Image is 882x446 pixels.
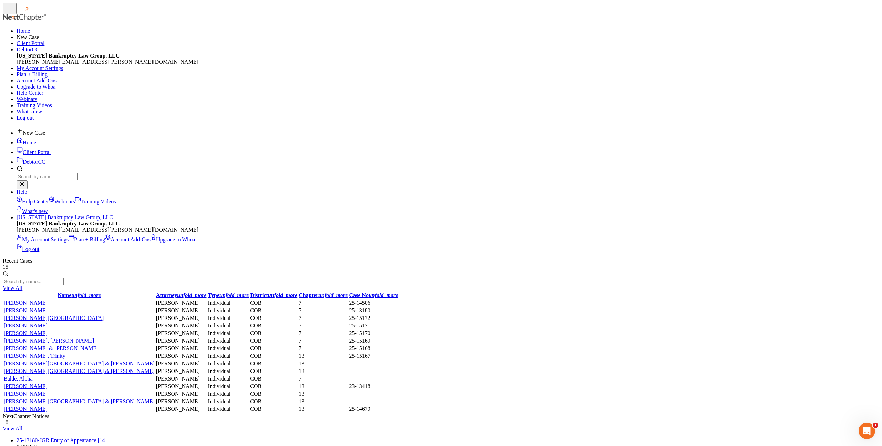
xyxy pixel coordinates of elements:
div: NextChapter Notices [3,413,879,426]
td: Individual [208,360,249,367]
td: Individual [208,300,249,306]
div: 15 [3,264,879,270]
a: DebtorCC [17,159,45,165]
a: Log out [17,115,34,121]
td: 25-15169 [349,337,398,344]
a: Plan + Billing [69,236,105,242]
td: [PERSON_NAME] [156,353,207,359]
td: Individual [208,322,249,329]
span: New Case [17,34,39,40]
td: COB [250,322,298,329]
td: 13 [298,368,348,375]
td: COB [250,368,298,375]
td: COB [250,375,298,382]
input: Search by name... [3,278,64,285]
a: [PERSON_NAME] [4,383,48,389]
td: 7 [298,307,348,314]
td: [PERSON_NAME] [156,330,207,337]
td: 13 [298,398,348,405]
td: Individual [208,330,249,337]
a: [PERSON_NAME][GEOGRAPHIC_DATA] & [PERSON_NAME] [4,368,155,374]
a: [PERSON_NAME][GEOGRAPHIC_DATA] [4,315,104,321]
strong: [US_STATE] Bankruptcy Law Group, LLC [17,53,120,59]
a: Home [17,140,36,145]
span: 1 [873,423,878,428]
td: COB [250,337,298,344]
a: [PERSON_NAME][GEOGRAPHIC_DATA] & [PERSON_NAME] [4,361,155,366]
a: Webinars [49,199,75,204]
a: Account Add-Ons [17,78,57,83]
td: [PERSON_NAME] [156,391,207,397]
a: My Account Settings [17,65,63,71]
a: [PERSON_NAME] [4,391,48,397]
a: DebtorCC [17,47,39,52]
a: Training Videos [75,199,116,204]
a: Webinars [17,96,37,102]
td: Individual [208,307,249,314]
td: 25-14506 [349,300,398,306]
td: Individual [208,391,249,397]
a: Chapterunfold_more [299,292,348,298]
i: unfold_more [177,292,206,298]
a: 25-13180-JGR Entry of Appearance [14] [17,437,107,443]
a: [PERSON_NAME] & [PERSON_NAME] [4,345,99,351]
td: Individual [208,353,249,359]
a: Case Nounfold_more [349,292,398,298]
td: Individual [208,375,249,382]
td: 13 [298,406,348,413]
td: 13 [298,383,348,390]
td: 25-15167 [349,353,398,359]
a: [PERSON_NAME], [PERSON_NAME] [4,338,94,344]
td: [PERSON_NAME] [156,406,207,413]
td: [PERSON_NAME] [156,368,207,375]
td: COB [250,300,298,306]
a: Upgrade to Whoa [17,84,55,90]
a: [PERSON_NAME] [4,323,48,328]
a: What's new [17,208,48,214]
div: Help [17,195,879,214]
span: [PERSON_NAME][EMAIL_ADDRESS][PERSON_NAME][DOMAIN_NAME] [17,59,198,65]
td: Individual [208,383,249,390]
a: Plan + Billing [17,71,48,77]
td: Individual [208,345,249,352]
td: COB [250,406,298,413]
td: Individual [208,315,249,322]
td: 25-13180 [349,307,398,314]
a: Help Center [17,199,49,204]
td: 13 [298,391,348,397]
i: unfold_more [318,292,348,298]
td: Individual [208,406,249,413]
td: COB [250,330,298,337]
a: [PERSON_NAME] [4,406,48,412]
a: Training Videos [17,102,52,108]
iframe: Intercom live chat [859,423,875,439]
td: 7 [298,330,348,337]
a: Nameunfold_more [58,292,101,298]
td: [PERSON_NAME] [156,300,207,306]
td: 25-15171 [349,322,398,329]
i: unfold_more [268,292,297,298]
td: [PERSON_NAME] [156,307,207,314]
a: [PERSON_NAME] [4,330,48,336]
a: Log out [17,246,39,252]
a: [PERSON_NAME], Trinity [4,353,65,359]
td: COB [250,391,298,397]
td: COB [250,345,298,352]
td: COB [250,360,298,367]
td: 25-15172 [349,315,398,322]
strong: [US_STATE] Bankruptcy Law Group, LLC [17,221,120,226]
a: Typeunfold_more [208,292,249,298]
td: [PERSON_NAME] [156,315,207,322]
td: Individual [208,337,249,344]
a: Districtunfold_more [250,292,297,298]
td: COB [250,353,298,359]
td: [PERSON_NAME] [156,398,207,405]
td: 25-15170 [349,330,398,337]
i: unfold_more [219,292,249,298]
td: 7 [298,337,348,344]
td: COB [250,315,298,322]
div: [US_STATE] Bankruptcy Law Group, LLC [17,221,879,252]
div: 10 [3,419,879,426]
td: 23-13418 [349,383,398,390]
td: [PERSON_NAME] [156,375,207,382]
